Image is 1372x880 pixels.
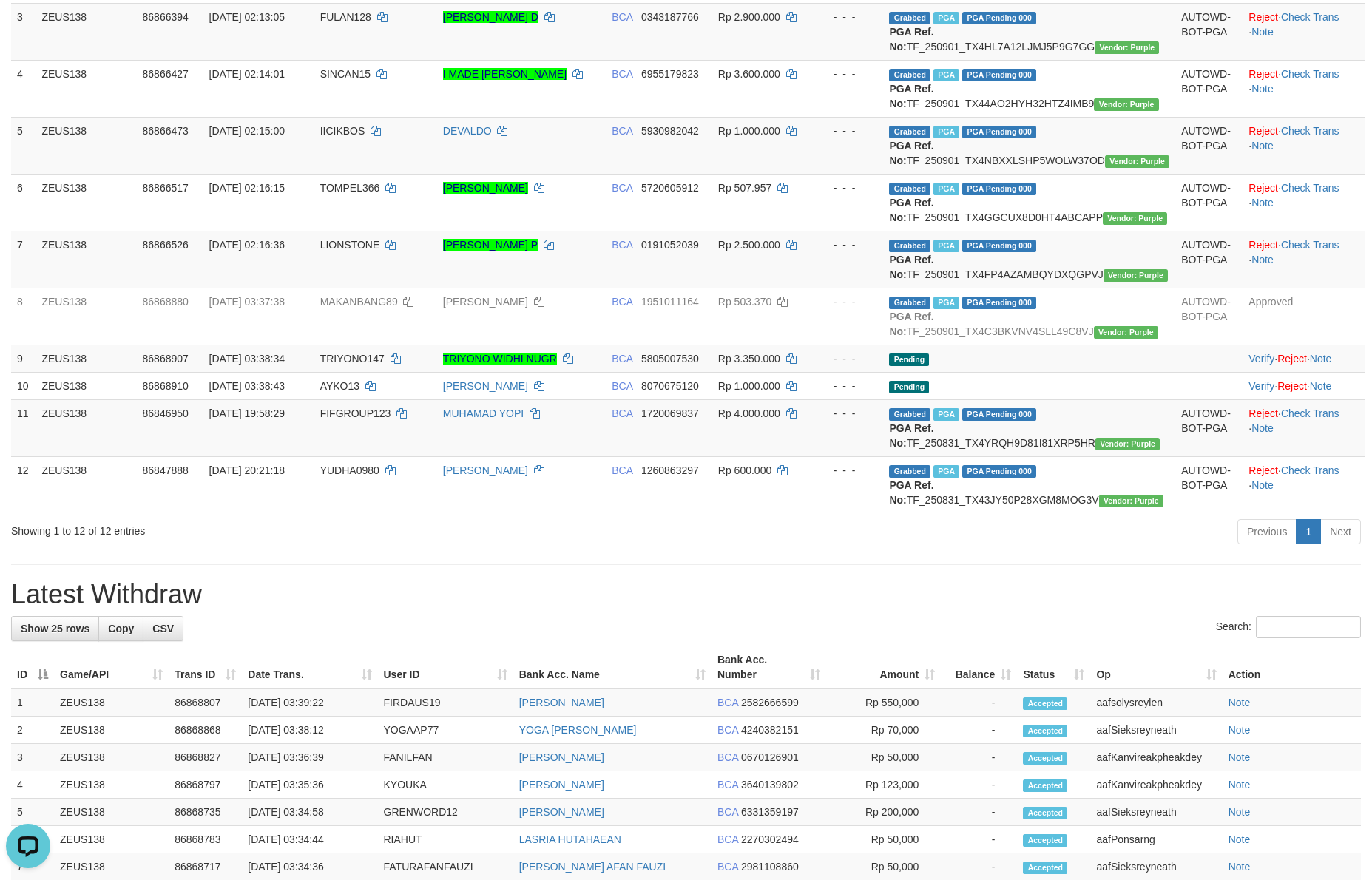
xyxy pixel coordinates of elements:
td: Rp 50,000 [826,744,941,771]
td: TF_250901_TX4FP4AZAMBQYDXQGPVJ [883,231,1175,288]
span: [DATE] 03:38:43 [209,380,285,392]
span: Grabbed [889,465,930,478]
td: TF_250831_TX43JY50P28XGM8MOG3V [883,456,1175,513]
span: Vendor URL: https://trx4.1velocity.biz [1094,98,1158,111]
td: aafSieksreyneath [1090,717,1222,744]
span: Copy 1260863297 to clipboard [641,464,699,476]
b: PGA Ref. No: [889,26,933,53]
span: Marked by aafpengsreynich [933,12,959,24]
a: CSV [143,616,183,641]
span: BCA [612,464,632,476]
span: BCA [717,724,738,736]
th: Game/API: activate to sort column ascending [54,646,169,688]
span: Copy 3640139802 to clipboard [741,779,799,791]
span: Grabbed [889,69,930,81]
span: 86846950 [143,407,189,419]
div: - - - [818,406,877,421]
div: Showing 1 to 12 of 12 entries [11,518,561,538]
a: Reject [1277,380,1307,392]
td: 4 [11,60,36,117]
a: Note [1229,779,1251,791]
a: Note [1229,751,1251,763]
h1: Latest Withdraw [11,580,1361,609]
span: 86868880 [143,296,189,308]
span: Grabbed [889,126,930,138]
td: aafKanvireakpheakdey [1090,744,1222,771]
span: Vendor URL: https://trx4.1velocity.biz [1094,326,1158,339]
div: - - - [818,67,877,81]
td: TF_250831_TX4YRQH9D81I81XRP5HR [883,399,1175,456]
a: Note [1229,833,1251,845]
span: Accepted [1023,752,1067,765]
th: Op: activate to sort column ascending [1090,646,1222,688]
a: Verify [1248,353,1274,365]
a: Copy [98,616,143,641]
b: PGA Ref. No: [889,140,933,166]
span: Marked by aafpengsreynich [933,126,959,138]
td: TF_250901_TX4NBXXLSHP5WOLW37OD [883,117,1175,174]
td: YOGAAP77 [378,717,513,744]
span: Copy 5720605912 to clipboard [641,182,699,194]
span: Copy 8070675120 to clipboard [641,380,699,392]
span: Vendor URL: https://trx4.1velocity.biz [1103,212,1167,225]
td: 5 [11,117,36,174]
a: [PERSON_NAME] [519,779,604,791]
td: ZEUS138 [54,717,169,744]
a: Reject [1248,239,1278,251]
a: MUHAMAD YOPI [443,407,524,419]
span: Marked by aafnoeunsreypich [933,465,959,478]
td: [DATE] 03:38:12 [242,717,377,744]
span: [DATE] 02:16:15 [209,182,285,194]
span: Copy 2582666599 to clipboard [741,697,799,708]
td: - [941,688,1017,717]
span: 86847888 [143,464,189,476]
a: Verify [1248,380,1274,392]
td: AUTOWD-BOT-PGA [1175,60,1243,117]
a: 1 [1296,519,1321,544]
a: LASRIA HUTAHAEAN [519,833,621,845]
a: Check Trans [1281,407,1339,419]
span: Accepted [1023,697,1067,710]
span: BCA [717,779,738,791]
td: ZEUS138 [36,60,136,117]
td: 86868868 [169,717,242,744]
span: Accepted [1023,725,1067,737]
span: [DATE] 20:21:18 [209,464,285,476]
a: Reject [1277,353,1307,365]
a: [PERSON_NAME] AFAN FAUZI [519,861,666,873]
td: ZEUS138 [36,231,136,288]
td: [DATE] 03:34:58 [242,799,377,826]
a: DEVALDO [443,125,492,137]
td: 86868807 [169,688,242,717]
span: Marked by aafpengsreynich [933,297,959,309]
div: - - - [818,294,877,309]
td: 3 [11,3,36,60]
span: Grabbed [889,12,930,24]
span: [DATE] 02:16:36 [209,239,285,251]
td: 86868783 [169,826,242,853]
span: BCA [717,806,738,818]
span: Copy 4240382151 to clipboard [741,724,799,736]
span: FULAN128 [320,11,371,23]
span: Copy 6331359197 to clipboard [741,806,799,818]
td: ZEUS138 [36,288,136,345]
span: PGA Pending [962,297,1036,309]
a: Note [1251,422,1274,434]
td: [DATE] 03:36:39 [242,744,377,771]
td: · · [1243,117,1365,174]
a: Note [1229,697,1251,708]
span: AYKO13 [320,380,359,392]
td: AUTOWD-BOT-PGA [1175,456,1243,513]
td: 7 [11,231,36,288]
td: 1 [11,688,54,717]
a: Note [1251,197,1274,209]
b: PGA Ref. No: [889,254,933,280]
td: [DATE] 03:35:36 [242,771,377,799]
span: [DATE] 02:15:00 [209,125,285,137]
td: AUTOWD-BOT-PGA [1175,3,1243,60]
span: Copy 1951011164 to clipboard [641,296,699,308]
span: 86868910 [143,380,189,392]
td: - [941,799,1017,826]
span: Grabbed [889,297,930,309]
th: Amount: activate to sort column ascending [826,646,941,688]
